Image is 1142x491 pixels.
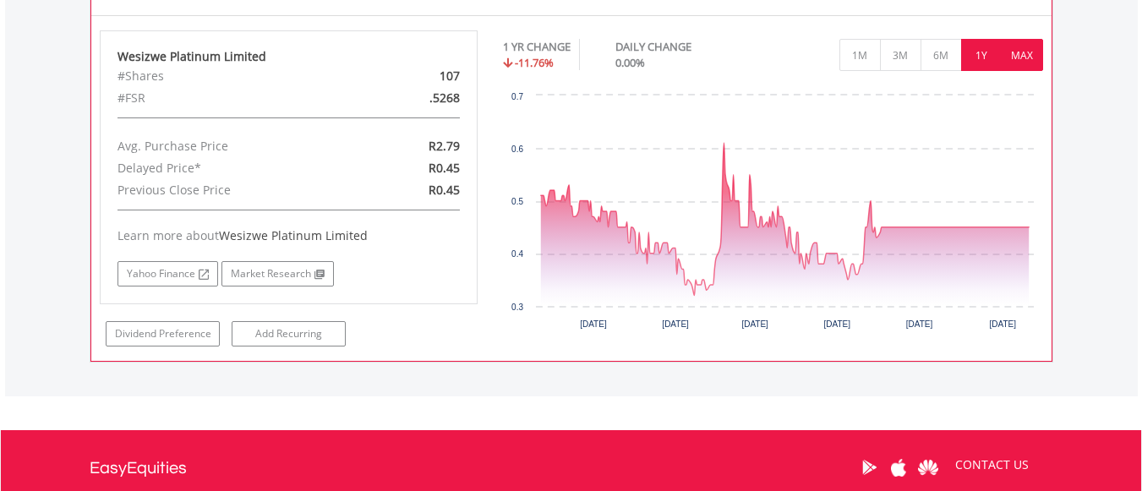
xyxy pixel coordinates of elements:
div: #FSR [105,87,350,109]
text: [DATE] [990,319,1017,329]
span: -11.76% [515,55,554,70]
button: MAX [1002,39,1043,71]
text: 0.5 [511,197,523,206]
text: 0.7 [511,92,523,101]
span: 0.00% [615,55,645,70]
span: R2.79 [429,138,460,154]
div: #Shares [105,65,350,87]
text: 0.6 [511,145,523,154]
text: [DATE] [824,319,851,329]
span: R0.45 [429,160,460,176]
span: R0.45 [429,182,460,198]
button: 1Y [961,39,1003,71]
text: 0.4 [511,249,523,259]
a: Market Research [221,261,334,286]
text: [DATE] [580,319,607,329]
a: Yahoo Finance [117,261,218,286]
svg: Interactive chart [503,87,1042,341]
text: [DATE] [906,319,933,329]
span: Wesizwe Platinum Limited [219,227,368,243]
div: Learn more about [117,227,461,244]
div: Avg. Purchase Price [105,135,350,157]
button: 6M [921,39,962,71]
div: 1 YR CHANGE [503,39,571,55]
div: Previous Close Price [105,179,350,201]
div: .5268 [350,87,473,109]
a: Dividend Preference [106,321,220,346]
div: 107 [350,65,473,87]
div: Wesizwe Platinum Limited [117,48,461,65]
text: 0.3 [511,303,523,312]
button: 1M [839,39,881,71]
a: CONTACT US [943,441,1041,488]
div: DAILY CHANGE [615,39,751,55]
div: Delayed Price* [105,157,350,179]
text: [DATE] [741,319,768,329]
a: Add Recurring [232,321,346,346]
button: 3M [880,39,921,71]
text: [DATE] [662,319,689,329]
div: Chart. Highcharts interactive chart. [503,87,1043,341]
